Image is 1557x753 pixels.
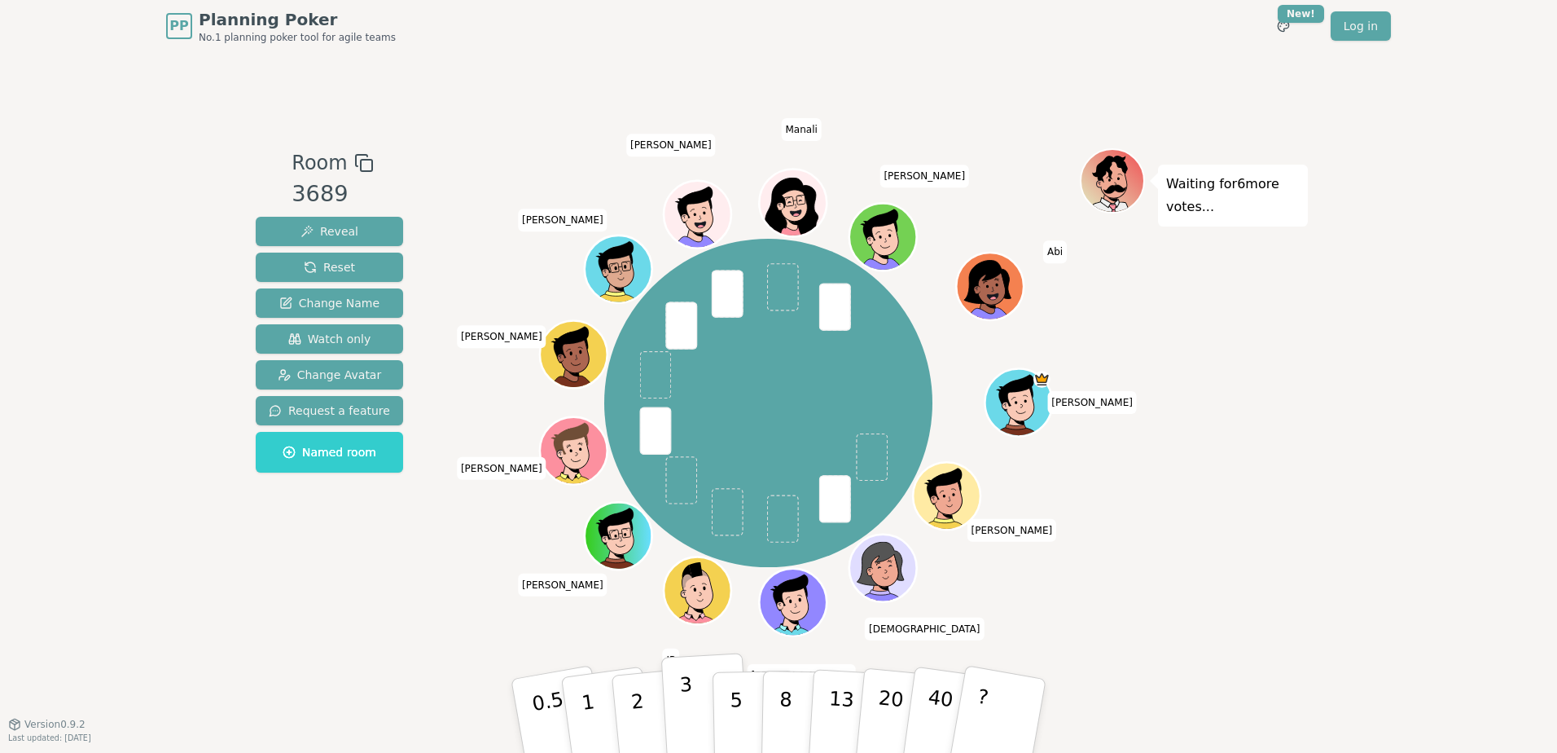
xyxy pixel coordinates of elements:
button: Click to change your avatar [761,570,824,634]
div: New! [1278,5,1324,23]
span: Click to change your name [457,457,546,480]
span: Room [292,148,347,178]
button: Watch only [256,324,403,354]
span: Change Name [279,295,379,311]
span: Click to change your name [865,618,984,641]
span: Last updated: [DATE] [8,733,91,742]
div: 3689 [292,178,373,211]
span: Version 0.9.2 [24,718,86,731]
span: Click to change your name [748,664,856,687]
button: Request a feature [256,396,403,425]
span: Request a feature [269,403,390,419]
button: Version0.9.2 [8,718,86,731]
button: Change Avatar [256,360,403,390]
span: Click to change your name [1043,240,1067,263]
span: Reset [304,259,355,275]
button: Reset [256,253,403,282]
button: New! [1269,11,1298,41]
span: Reveal [300,223,358,240]
span: PP [169,16,188,36]
button: Reveal [256,217,403,246]
a: PPPlanning PokerNo.1 planning poker tool for agile teams [166,8,396,44]
span: Click to change your name [1047,391,1137,414]
p: Waiting for 6 more votes... [1166,173,1300,218]
span: Watch only [288,331,371,347]
button: Change Name [256,288,403,318]
span: Click to change your name [518,574,607,597]
span: Named room [283,444,376,460]
span: Click to change your name [879,165,969,187]
span: Click to change your name [518,209,607,231]
span: Click to change your name [662,649,679,672]
span: Click to change your name [967,519,1057,542]
span: Click to change your name [782,118,822,141]
span: Dan is the host [1033,371,1050,388]
span: Change Avatar [278,367,382,383]
span: Click to change your name [626,134,716,156]
span: Planning Poker [199,8,396,31]
button: Named room [256,432,403,473]
span: No.1 planning poker tool for agile teams [199,31,396,44]
a: Log in [1331,11,1391,41]
span: Click to change your name [457,325,546,348]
